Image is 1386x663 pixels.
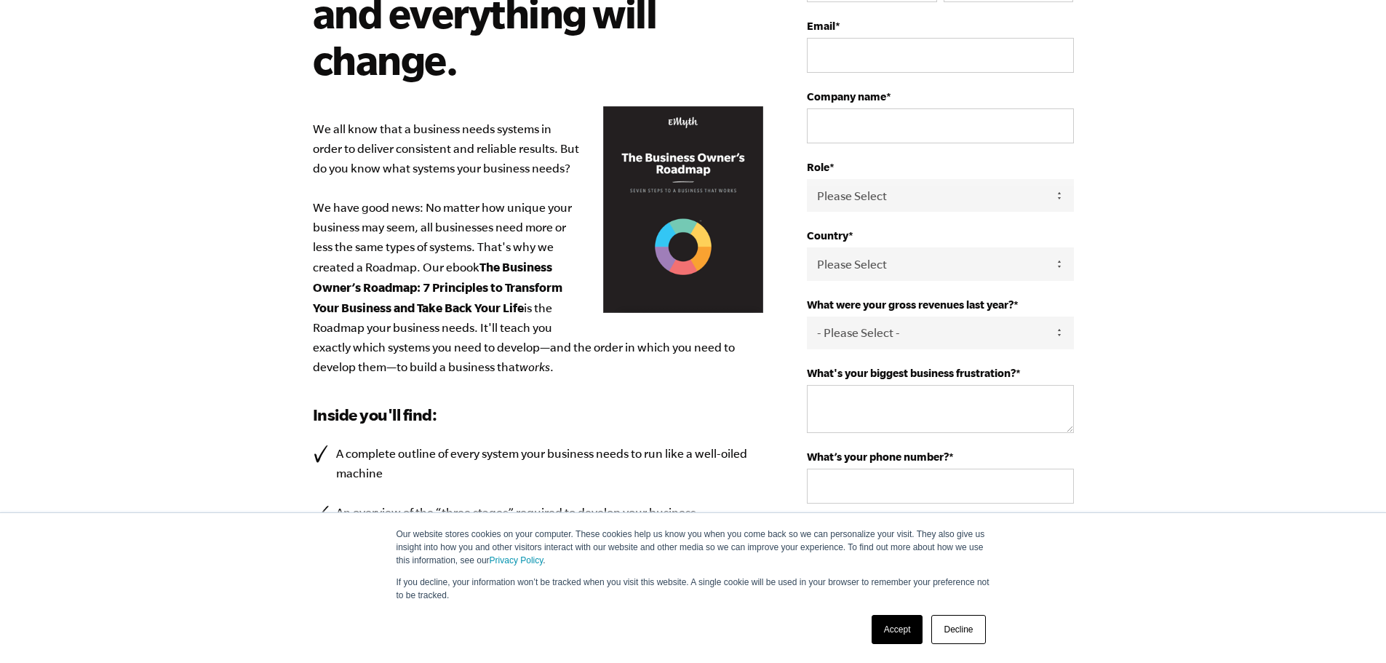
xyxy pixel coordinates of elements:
a: Accept [872,615,923,644]
a: Decline [931,615,985,644]
p: We all know that a business needs systems in order to deliver consistent and reliable results. Bu... [313,119,764,377]
em: works [519,360,550,373]
span: What’s your phone number? [807,450,949,463]
img: Business Owners Roadmap Cover [603,106,763,314]
h3: Inside you'll find: [313,403,764,426]
span: What were your gross revenues last year? [807,298,1013,311]
span: Company name [807,90,886,103]
li: A complete outline of every system your business needs to run like a well-oiled machine [313,444,764,483]
span: Email [807,20,835,32]
span: What's your biggest business frustration? [807,367,1016,379]
p: If you decline, your information won’t be tracked when you visit this website. A single cookie wi... [397,576,990,602]
p: Our website stores cookies on your computer. These cookies help us know you when you come back so... [397,528,990,567]
a: Privacy Policy [490,555,543,565]
li: An overview of the “three stages” required to develop your business [313,503,764,523]
b: The Business Owner’s Roadmap: 7 Principles to Transform Your Business and Take Back Your Life [313,260,562,314]
span: Country [807,229,848,242]
span: Role [807,161,829,173]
